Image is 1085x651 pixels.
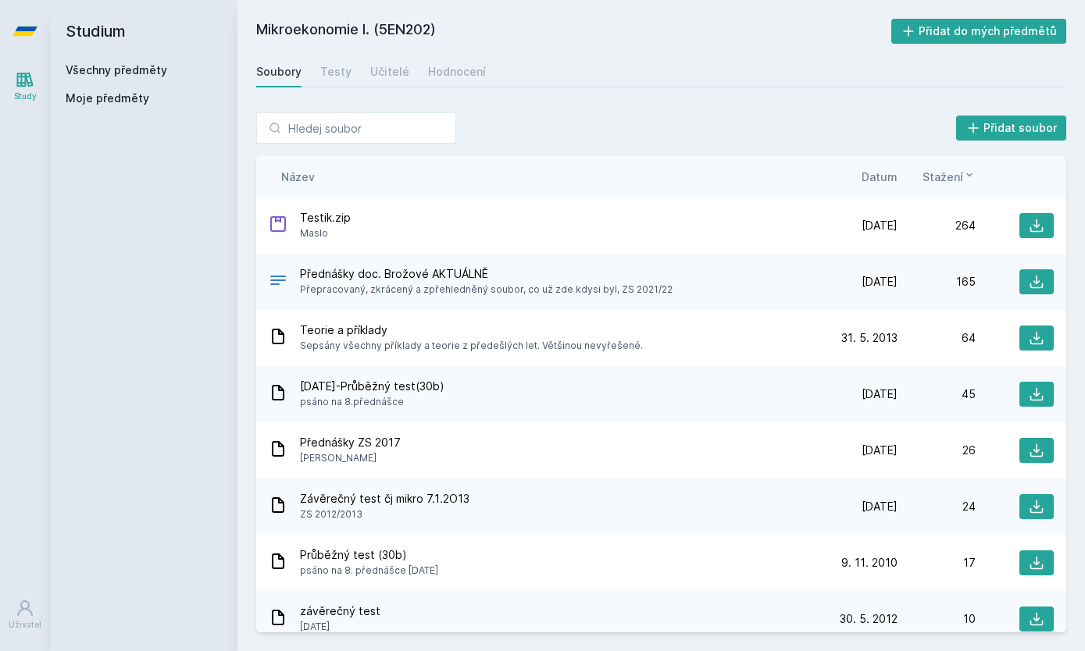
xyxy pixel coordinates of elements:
span: psáno na 8.přednášce [300,394,444,410]
div: 264 [898,218,976,233]
div: ZIP [269,215,287,237]
a: Study [3,62,47,110]
span: Maslo [300,226,351,241]
span: ZS 2012/2013 [300,507,469,522]
div: 10 [898,611,976,627]
span: [PERSON_NAME] [300,450,401,466]
button: Přidat soubor [956,116,1067,141]
div: 24 [898,499,976,514]
span: [DATE] [862,499,898,514]
span: závěrečný test [300,603,380,619]
span: Sepsány všechny příklady a teorie z předešlých let. Většinou nevyřešené. [300,338,643,354]
span: [DATE] [862,386,898,402]
span: Závěrečný test čj mikro 7.1.2O13 [300,491,469,507]
a: Soubory [256,56,302,87]
div: Testy [320,64,352,80]
div: 165 [898,274,976,290]
div: Učitelé [370,64,409,80]
span: 9. 11. 2010 [841,555,898,571]
span: [DATE] [862,274,898,290]
a: Testy [320,56,352,87]
span: psáno na 8. přednášce [DATE] [300,563,438,578]
input: Hledej soubor [256,112,456,144]
div: 26 [898,443,976,458]
span: Přednášky ZS 2017 [300,435,401,450]
span: [DATE] [300,619,380,635]
span: [DATE] [862,443,898,458]
button: Stažení [923,169,976,185]
div: Uživatel [9,619,41,631]
div: 17 [898,555,976,571]
div: 45 [898,386,976,402]
a: Všechny předměty [66,63,167,76]
button: Název [281,169,315,185]
h2: Mikroekonomie I. (5EN202) [256,19,891,44]
button: Datum [862,169,898,185]
span: [DATE] [862,218,898,233]
span: 30. 5. 2012 [840,611,898,627]
button: Přidat do mých předmětů [891,19,1067,44]
div: 64 [898,330,976,346]
span: Přednášky doc. Brožové AKTUÁLNĚ [300,266,673,282]
a: Hodnocení [428,56,486,87]
span: 31. 5. 2013 [841,330,898,346]
span: Přepracovaný, zkrácený a zpřehledněný soubor, co už zde kdysi byl, ZS 2021/22 [300,282,673,297]
span: Teorie a příklady [300,322,643,338]
span: Průběžný test (30b) [300,547,438,563]
div: Hodnocení [428,64,486,80]
div: Study [14,91,37,102]
a: Učitelé [370,56,409,87]
span: Testik.zip [300,210,351,226]
span: Stažení [923,169,963,185]
div: Soubory [256,64,302,80]
span: [DATE]-Průběžný test(30b) [300,379,444,394]
span: Moje předměty [66,91,149,106]
div: .PDF [269,271,287,293]
a: Uživatel [3,591,47,639]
